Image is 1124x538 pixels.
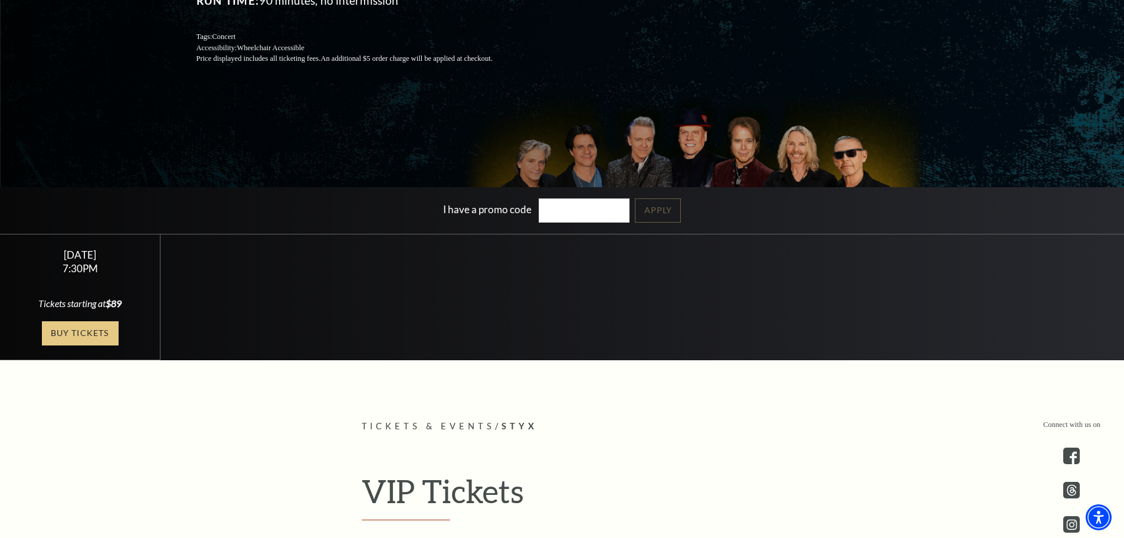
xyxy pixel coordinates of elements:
[362,419,763,434] p: /
[196,53,521,64] p: Price displayed includes all ticketing fees.
[196,43,521,54] p: Accessibility:
[320,54,492,63] span: An additional $5 order charge will be applied at checkout.
[1063,448,1080,464] a: facebook - open in a new tab
[1063,516,1080,533] a: instagram - open in a new tab
[14,249,146,261] div: [DATE]
[1063,482,1080,498] a: threads.com - open in a new tab
[237,44,304,52] span: Wheelchair Accessible
[212,32,235,41] span: Concert
[14,297,146,310] div: Tickets starting at
[443,203,532,216] label: I have a promo code
[1043,419,1100,431] p: Connect with us on
[14,263,146,273] div: 7:30PM
[362,421,496,431] span: Tickets & Events
[502,421,538,431] span: Styx
[196,31,521,43] p: Tags:
[362,472,763,520] h2: VIP Tickets
[1086,504,1112,530] div: Accessibility Menu
[106,298,122,309] span: $89
[42,321,119,345] a: Buy Tickets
